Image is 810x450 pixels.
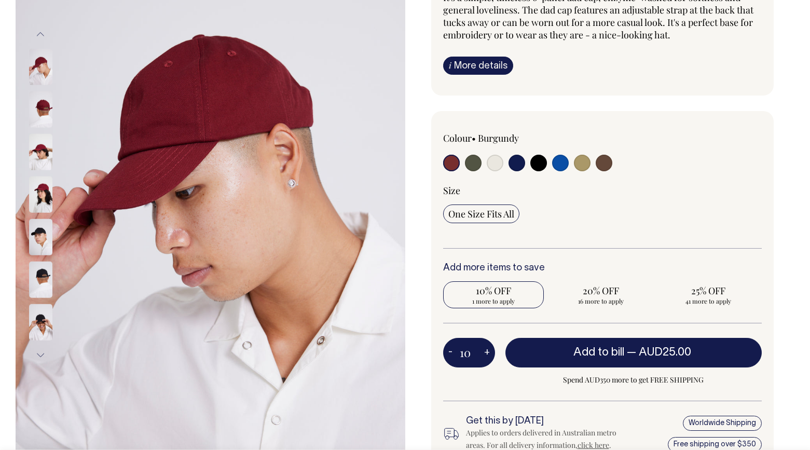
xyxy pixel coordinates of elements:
[29,304,52,340] img: black
[472,132,476,144] span: •
[33,22,48,46] button: Previous
[443,184,762,197] div: Size
[29,134,52,170] img: burgundy
[443,57,513,75] a: iMore details
[573,347,624,358] span: Add to bill
[478,132,519,144] label: Burgundy
[578,440,609,450] a: click here
[443,132,571,144] div: Colour
[29,49,52,85] img: burgundy
[550,281,651,308] input: 20% OFF 16 more to apply
[555,297,646,305] span: 16 more to apply
[443,281,544,308] input: 10% OFF 1 more to apply
[443,343,458,363] button: -
[505,374,762,386] span: Spend AUD350 more to get FREE SHIPPING
[505,338,762,367] button: Add to bill —AUD25.00
[555,284,646,297] span: 20% OFF
[443,263,762,274] h6: Add more items to save
[449,60,451,71] span: i
[657,281,759,308] input: 25% OFF 41 more to apply
[466,416,617,427] h6: Get this by [DATE]
[479,343,495,363] button: +
[627,347,694,358] span: —
[33,344,48,367] button: Next
[639,347,691,358] span: AUD25.00
[29,262,52,298] img: black
[663,297,753,305] span: 41 more to apply
[663,284,753,297] span: 25% OFF
[448,208,514,220] span: One Size Fits All
[448,284,539,297] span: 10% OFF
[29,219,52,255] img: black
[443,204,519,223] input: One Size Fits All
[448,297,539,305] span: 1 more to apply
[29,91,52,128] img: burgundy
[29,176,52,213] img: burgundy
